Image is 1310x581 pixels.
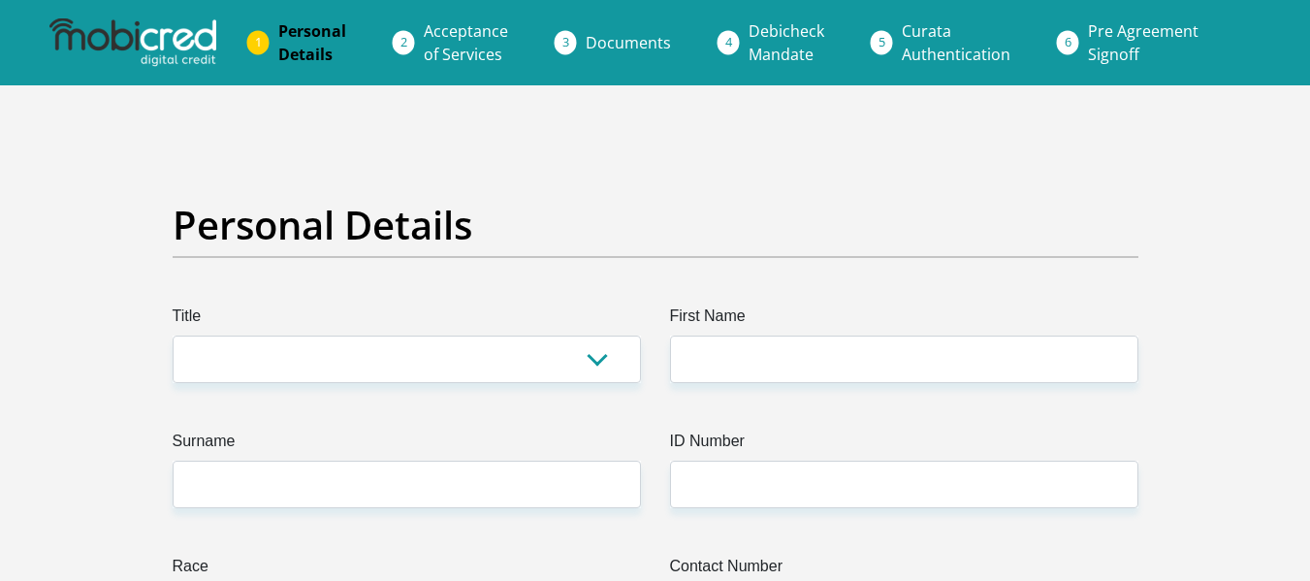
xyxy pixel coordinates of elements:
img: mobicred logo [49,18,216,67]
a: CurataAuthentication [886,12,1026,74]
span: Acceptance of Services [424,20,508,65]
a: Pre AgreementSignoff [1072,12,1214,74]
span: Debicheck Mandate [749,20,824,65]
label: ID Number [670,430,1138,461]
span: Personal Details [278,20,346,65]
label: First Name [670,305,1138,336]
span: Pre Agreement Signoff [1088,20,1198,65]
input: First Name [670,336,1138,383]
label: Title [173,305,641,336]
span: Documents [586,32,671,53]
h2: Personal Details [173,202,1138,248]
input: Surname [173,461,641,508]
input: ID Number [670,461,1138,508]
span: Curata Authentication [902,20,1010,65]
a: PersonalDetails [263,12,362,74]
a: Acceptanceof Services [408,12,524,74]
a: DebicheckMandate [733,12,840,74]
a: Documents [570,23,687,62]
label: Surname [173,430,641,461]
